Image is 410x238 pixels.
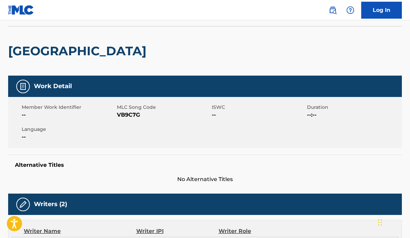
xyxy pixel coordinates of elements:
h2: [GEOGRAPHIC_DATA] [8,43,150,59]
div: Writer IPI [136,227,219,235]
a: Log In [361,2,402,19]
img: Writers [19,200,27,209]
div: Writer Name [24,227,136,235]
span: -- [22,133,115,141]
h5: Writers (2) [34,200,67,208]
span: -- [22,111,115,119]
span: Duration [307,104,401,111]
span: -- [212,111,305,119]
img: MLC Logo [8,5,34,15]
img: help [346,6,354,14]
span: VB9C7G [117,111,210,119]
img: search [329,6,337,14]
span: Language [22,126,115,133]
span: --:-- [307,111,401,119]
h5: Alternative Titles [15,162,395,168]
span: No Alternative Titles [8,175,402,183]
div: Drag [378,212,382,233]
img: Work Detail [19,82,27,91]
h5: Work Detail [34,82,72,90]
div: Writer Role [219,227,293,235]
iframe: Chat Widget [376,205,410,238]
span: ISWC [212,104,305,111]
a: Public Search [326,3,340,17]
div: Help [344,3,357,17]
span: Member Work Identifier [22,104,115,111]
span: MLC Song Code [117,104,210,111]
